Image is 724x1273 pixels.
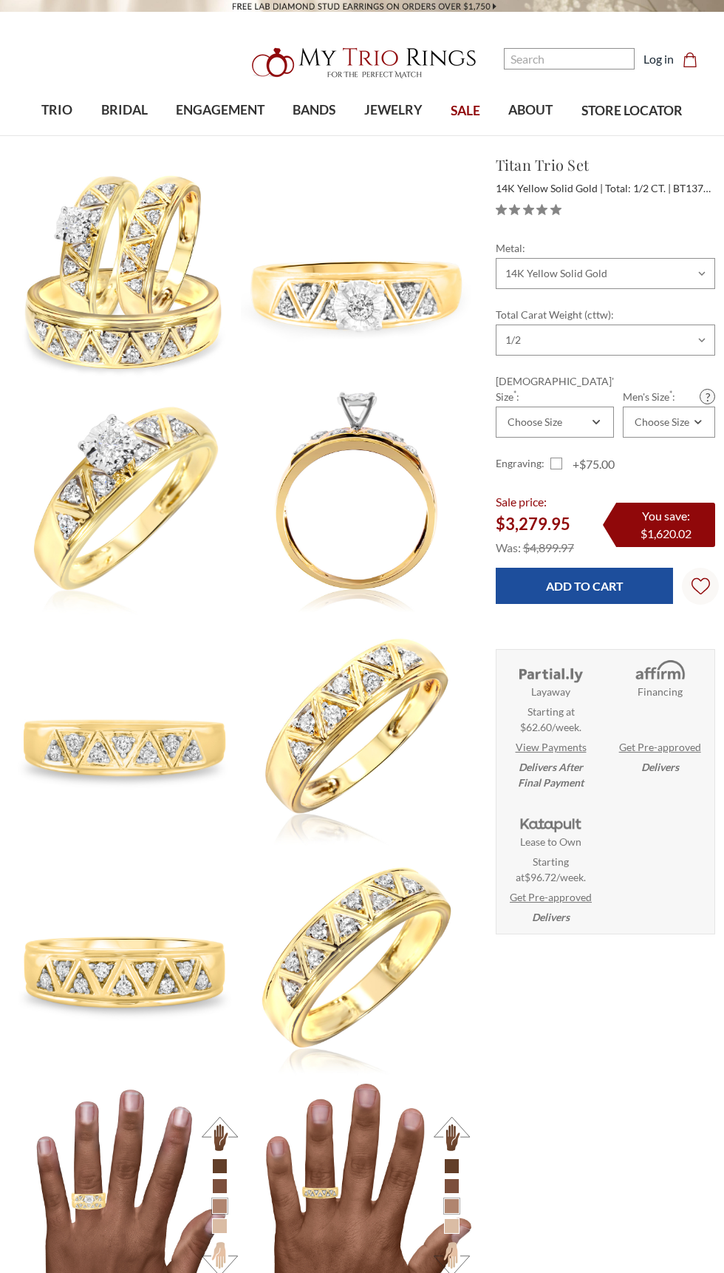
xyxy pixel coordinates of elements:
[605,650,714,784] li: Affirm
[386,135,400,136] button: submenu toggle
[496,650,606,799] li: Layaway
[10,155,239,381] img: Photo of Titan 1/2 ct tw. Round Cluster Trio Set 14K Yellow Gold [BT137Y-C000]
[523,540,574,554] span: $4,899.97
[41,101,72,120] span: TRIO
[496,568,674,604] input: Add to Cart
[623,407,715,438] div: Combobox
[86,86,161,135] a: BRIDAL
[531,684,570,699] strong: Layaway
[27,86,86,135] a: TRIO
[364,101,423,120] span: JEWELRY
[162,86,279,135] a: ENGAGEMENT
[525,871,584,883] span: $96.72/week
[501,854,601,885] span: Starting at .
[550,455,615,473] label: +$75.00
[682,568,719,605] a: Wish Lists
[496,182,603,194] span: 14K Yellow Solid Gold
[683,52,697,67] svg: cart.cart_preview
[623,389,715,404] label: Men's Size :
[619,739,701,755] a: Get Pre-approved
[643,50,674,68] a: Log in
[638,684,683,699] strong: Financing
[10,618,239,848] img: Photo of Titan 1/2 ct tw. Round Cluster Trio Set 14K Yellow Gold [BT137YL]
[241,386,471,616] img: Photo of Titan 1/2 ct tw. Round Cluster Trio Set 14K Yellow Gold [BT137YE-C000]
[244,39,480,86] img: My Trio Rings
[451,101,480,120] span: SALE
[10,849,239,1079] img: Photo of Titan 1/2 ct tw. Round Cluster Trio Set 14K Yellow Gold [BT137YM]
[241,849,471,1079] img: Photo of Titan 1/2 ct tw. Round Cluster Trio Set 14K Yellow Gold [BT137YM]
[496,495,547,509] span: Sale price:
[700,389,715,404] a: Size Guide
[516,739,587,755] a: View Payments
[520,834,581,849] strong: Lease to Own
[210,39,514,86] a: My Trio Rings
[10,386,239,616] img: Photo of Titan 1/2 ct tw. Round Cluster Trio Set 14K Yellow Gold [BT137YE-C000]
[101,101,148,120] span: BRIDAL
[496,154,715,176] h1: Titan Trio Set
[641,759,679,775] em: Delivers
[293,101,335,120] span: BANDS
[516,808,586,833] img: Katapult
[683,50,706,68] a: Cart with 0 items
[117,135,132,136] button: submenu toggle
[504,48,635,69] input: Search
[496,455,550,473] label: Engraving:
[523,135,538,136] button: submenu toggle
[279,86,349,135] a: BANDS
[307,135,321,136] button: submenu toggle
[532,909,570,925] em: Delivers
[437,87,494,135] a: SALE
[635,416,689,428] div: Choose Size
[496,373,614,404] label: [DEMOGRAPHIC_DATA]' Size :
[496,540,521,554] span: Was:
[510,889,592,905] a: Get Pre-approved
[518,759,584,790] em: Delivers After Final Payment
[49,135,64,136] button: submenu toggle
[567,87,697,135] a: STORE LOCATOR
[496,514,570,534] span: $3,279.95
[625,659,695,684] img: Affirm
[520,704,581,735] span: Starting at $62.60/week.
[691,531,710,642] svg: Wish Lists
[176,101,264,120] span: ENGAGEMENT
[494,86,567,135] a: ABOUT
[496,799,606,933] li: Katapult
[496,407,614,438] div: Combobox
[581,101,683,120] span: STORE LOCATOR
[641,509,691,540] span: You save: $1,620.02
[496,307,715,322] label: Total Carat Weight (cttw):
[508,101,553,120] span: ABOUT
[605,182,671,194] span: Total: 1/2 CT.
[508,416,562,428] div: Choose Size
[350,86,437,135] a: JEWELRY
[213,135,228,136] button: submenu toggle
[496,240,715,256] label: Metal:
[241,618,471,848] img: Photo of Titan 1/2 ct tw. Round Cluster Trio Set 14K Yellow Gold [BT137YL]
[516,659,586,684] img: Layaway
[241,155,471,384] img: Photo of Titan 1/2 ct tw. Round Cluster Trio Set 14K Yellow Gold [BT137YE-C000]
